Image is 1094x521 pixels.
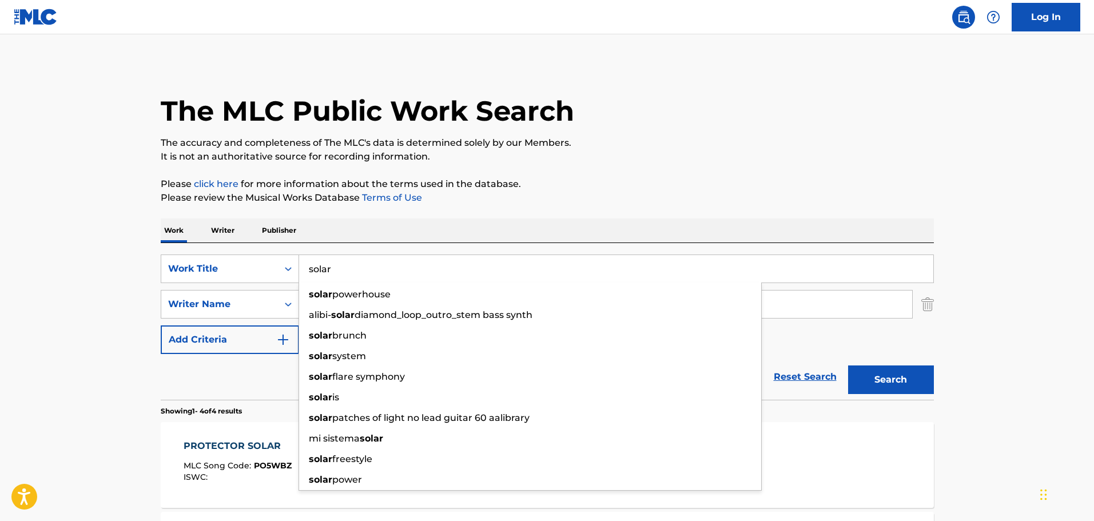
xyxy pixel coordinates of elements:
[986,10,1000,24] img: help
[332,371,405,382] span: flare symphony
[208,218,238,242] p: Writer
[360,433,383,444] strong: solar
[161,422,934,508] a: PROTECTOR SOLARMLC Song Code:PO5WBZISWC:Writers (2)[PERSON_NAME], [PERSON_NAME]Recording Artists ...
[309,330,332,341] strong: solar
[309,309,331,320] span: alibi-
[309,371,332,382] strong: solar
[1040,478,1047,512] div: Drag
[194,178,238,189] a: click here
[161,177,934,191] p: Please for more information about the terms used in the database.
[332,392,339,403] span: is
[332,330,367,341] span: brunch
[952,6,975,29] a: Public Search
[768,364,842,389] a: Reset Search
[276,333,290,347] img: 9d2ae6d4665cec9f34b9.svg
[161,218,187,242] p: Work
[309,351,332,361] strong: solar
[168,297,271,311] div: Writer Name
[848,365,934,394] button: Search
[254,460,292,471] span: PO5WBZ
[161,325,299,354] button: Add Criteria
[360,192,422,203] a: Terms of Use
[161,406,242,416] p: Showing 1 - 4 of 4 results
[161,94,574,128] h1: The MLC Public Work Search
[332,289,391,300] span: powerhouse
[161,150,934,164] p: It is not an authoritative source for recording information.
[355,309,532,320] span: diamond_loop_outro_stem bass synth
[309,412,332,423] strong: solar
[161,136,934,150] p: The accuracy and completeness of The MLC's data is determined solely by our Members.
[309,433,360,444] span: mi sistema
[921,290,934,319] img: Delete Criterion
[332,474,362,485] span: power
[184,460,254,471] span: MLC Song Code :
[982,6,1005,29] div: Help
[332,351,366,361] span: system
[1037,466,1094,521] iframe: Chat Widget
[161,191,934,205] p: Please review the Musical Works Database
[309,392,332,403] strong: solar
[332,412,530,423] span: patches of light no lead guitar 60 aalibrary
[309,474,332,485] strong: solar
[161,254,934,400] form: Search Form
[14,9,58,25] img: MLC Logo
[309,289,332,300] strong: solar
[168,262,271,276] div: Work Title
[957,10,970,24] img: search
[309,454,332,464] strong: solar
[184,472,210,482] span: ISWC :
[1012,3,1080,31] a: Log In
[331,309,355,320] strong: solar
[332,454,372,464] span: freestyle
[258,218,300,242] p: Publisher
[184,439,292,453] div: PROTECTOR SOLAR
